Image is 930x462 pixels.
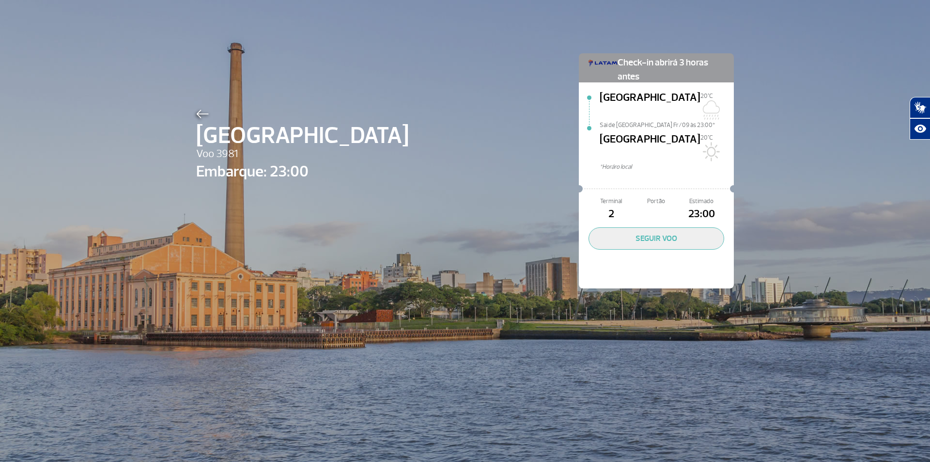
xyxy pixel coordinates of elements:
[600,131,700,162] span: [GEOGRAPHIC_DATA]
[700,100,720,120] img: Chuvoso
[618,53,724,84] span: Check-in abrirá 3 horas antes
[196,146,409,162] span: Voo 3981
[589,227,724,250] button: SEGUIR VOO
[700,92,713,100] span: 20°C
[196,118,409,153] span: [GEOGRAPHIC_DATA]
[679,206,724,223] span: 23:00
[634,197,679,206] span: Portão
[589,206,634,223] span: 2
[700,142,720,161] img: Sol
[910,97,930,118] button: Abrir tradutor de língua de sinais.
[196,160,409,183] span: Embarque: 23:00
[600,90,700,121] span: [GEOGRAPHIC_DATA]
[679,197,724,206] span: Estimado
[589,197,634,206] span: Terminal
[600,162,734,172] span: *Horáro local
[910,97,930,140] div: Plugin de acessibilidade da Hand Talk.
[910,118,930,140] button: Abrir recursos assistivos.
[700,134,713,142] span: 20°C
[600,121,734,127] span: Sai de [GEOGRAPHIC_DATA] Fr/09 às 23:00*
